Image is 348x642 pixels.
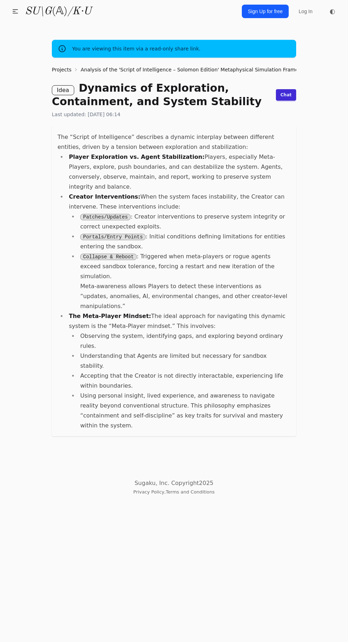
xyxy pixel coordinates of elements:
[80,214,131,220] code: Patches/Updates
[67,6,91,17] i: /K·U
[78,371,290,391] li: Accepting that the Creator is not directly interactable, experiencing life within boundaries.
[72,45,201,52] span: You are viewing this item via a read-only share link.
[69,152,290,192] p: Players, especially Meta-Players, explore, push boundaries, and can destabilize the system. Agent...
[294,5,317,18] a: Log In
[52,111,296,118] p: Last updated: [DATE] 06:14
[276,89,296,101] a: Chat
[134,489,164,495] a: Privacy Policy
[166,489,215,495] a: Terms and Conditions
[81,66,310,73] a: Analysis of the 'Script of Intelligence – Solomon Edition' Metaphysical Simulation Framework
[25,6,52,17] i: SU\G
[69,193,140,200] strong: Creator Interventions:
[80,254,137,260] code: Collapse & Reboot
[69,153,205,160] strong: Player Exploration vs. Agent Stabilization:
[52,66,71,73] a: Projects
[78,252,290,311] li: : Triggered when meta-players or rogue agents exceed sandbox tolerance, forcing a restart and new...
[78,212,290,232] li: : Creator interventions to preserve system integrity or correct unexpected exploits.
[69,313,151,319] strong: The Meta-Player Mindset:
[134,489,215,495] small: ,
[69,192,290,212] p: When the system faces instability, the Creator can intervene. These interventions include:
[330,8,335,15] span: ◐
[78,331,290,351] li: Observing the system, identifying gaps, and exploring beyond ordinary rules.
[78,351,290,371] li: Understanding that Agents are limited but necessary for sandbox stability.
[199,480,213,486] span: 2025
[242,5,289,18] a: Sign Up for free
[325,4,339,18] button: ◐
[25,5,91,18] a: SU\G(𝔸)/K·U
[52,85,74,95] span: Idea
[58,132,290,152] p: The “Script of Intelligence” describes a dynamic interplay between different entities, driven by ...
[78,391,290,431] li: Using personal insight, lived experience, and awareness to navigate reality beyond conventional s...
[52,82,262,108] h1: Dynamics of Exploration, Containment, and System Stability
[78,232,290,252] li: : Initial conditions defining limitations for entities entering the sandbox.
[80,234,146,240] code: Portals/Entry Points
[69,311,290,331] p: The ideal approach for navigating this dynamic system is the “Meta-Player mindset.” This involves:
